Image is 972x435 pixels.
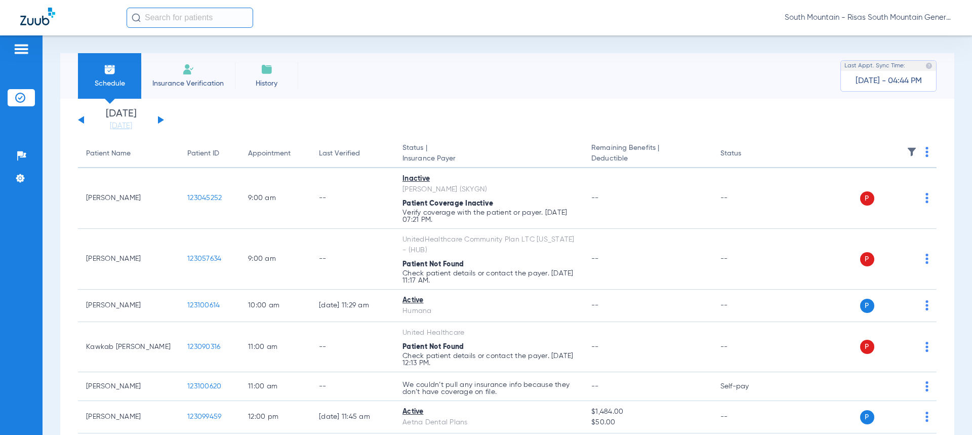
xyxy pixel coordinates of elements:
[402,174,575,184] div: Inactive
[86,148,171,159] div: Patient Name
[132,13,141,22] img: Search Icon
[402,352,575,367] p: Check patient details or contact the payer. [DATE] 12:13 PM.
[591,407,704,417] span: $1,484.00
[78,322,179,372] td: Kawkab [PERSON_NAME]
[187,194,222,202] span: 123045252
[402,270,575,284] p: Check patient details or contact the payer. [DATE] 11:17 AM.
[591,343,599,350] span: --
[187,255,221,262] span: 123057634
[712,372,781,401] td: Self-pay
[402,381,575,396] p: We couldn’t pull any insurance info because they don’t have coverage on file.
[925,254,928,264] img: group-dot-blue.svg
[78,372,179,401] td: [PERSON_NAME]
[591,255,599,262] span: --
[127,8,253,28] input: Search for patients
[248,148,291,159] div: Appointment
[182,63,194,75] img: Manual Insurance Verification
[860,191,874,206] span: P
[402,209,575,223] p: Verify coverage with the patient or payer. [DATE] 07:21 PM.
[20,8,55,25] img: Zuub Logo
[242,78,291,89] span: History
[187,413,221,420] span: 123099459
[311,290,394,322] td: [DATE] 11:29 AM
[78,290,179,322] td: [PERSON_NAME]
[925,300,928,310] img: group-dot-blue.svg
[712,322,781,372] td: --
[402,200,493,207] span: Patient Coverage Inactive
[240,168,311,229] td: 9:00 AM
[402,306,575,317] div: Humana
[78,401,179,433] td: [PERSON_NAME]
[844,61,905,71] span: Last Appt. Sync Time:
[240,322,311,372] td: 11:00 AM
[402,234,575,256] div: UnitedHealthcare Community Plan LTC [US_STATE] - (HUB)
[860,299,874,313] span: P
[149,78,227,89] span: Insurance Verification
[86,148,131,159] div: Patient Name
[240,290,311,322] td: 10:00 AM
[860,410,874,424] span: P
[91,109,151,131] li: [DATE]
[402,407,575,417] div: Active
[311,168,394,229] td: --
[712,401,781,433] td: --
[712,290,781,322] td: --
[187,383,221,390] span: 123100620
[240,401,311,433] td: 12:00 PM
[925,193,928,203] img: group-dot-blue.svg
[402,184,575,195] div: [PERSON_NAME] (SKYGN)
[311,322,394,372] td: --
[104,63,116,75] img: Schedule
[319,148,360,159] div: Last Verified
[187,148,232,159] div: Patient ID
[712,140,781,168] th: Status
[591,417,704,428] span: $50.00
[78,168,179,229] td: [PERSON_NAME]
[591,153,704,164] span: Deductible
[78,229,179,290] td: [PERSON_NAME]
[13,43,29,55] img: hamburger-icon
[311,372,394,401] td: --
[591,194,599,202] span: --
[91,121,151,131] a: [DATE]
[402,261,464,268] span: Patient Not Found
[785,13,952,23] span: South Mountain - Risas South Mountain General
[591,302,599,309] span: --
[394,140,583,168] th: Status |
[925,147,928,157] img: group-dot-blue.svg
[712,168,781,229] td: --
[591,383,599,390] span: --
[248,148,303,159] div: Appointment
[402,295,575,306] div: Active
[240,372,311,401] td: 11:00 AM
[311,401,394,433] td: [DATE] 11:45 AM
[925,381,928,391] img: group-dot-blue.svg
[712,229,781,290] td: --
[402,343,464,350] span: Patient Not Found
[86,78,134,89] span: Schedule
[925,62,933,69] img: last sync help info
[311,229,394,290] td: --
[856,76,922,86] span: [DATE] - 04:44 PM
[583,140,712,168] th: Remaining Benefits |
[240,229,311,290] td: 9:00 AM
[187,302,220,309] span: 123100614
[402,328,575,338] div: United Healthcare
[187,148,219,159] div: Patient ID
[402,153,575,164] span: Insurance Payer
[907,147,917,157] img: filter.svg
[187,343,220,350] span: 123090316
[860,252,874,266] span: P
[860,340,874,354] span: P
[261,63,273,75] img: History
[925,342,928,352] img: group-dot-blue.svg
[925,412,928,422] img: group-dot-blue.svg
[319,148,386,159] div: Last Verified
[402,417,575,428] div: Aetna Dental Plans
